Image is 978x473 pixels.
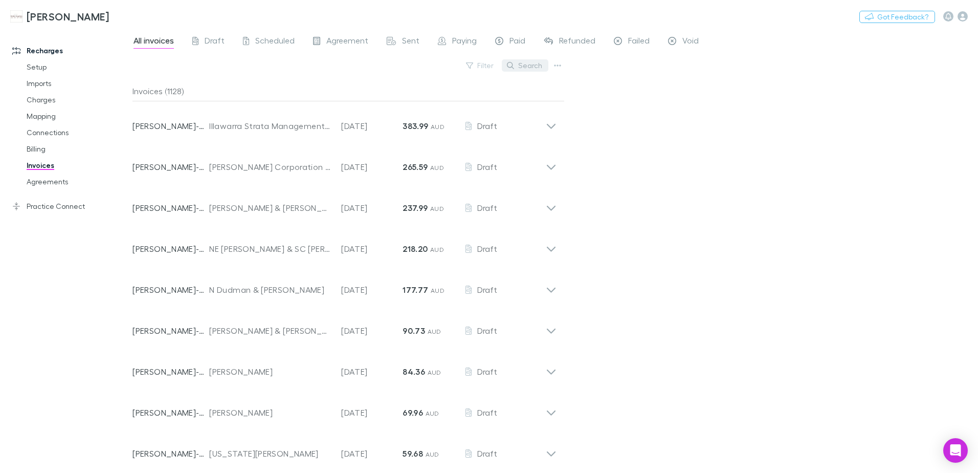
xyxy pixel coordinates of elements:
[403,448,423,459] strong: 59.68
[16,108,138,124] a: Mapping
[16,157,138,174] a: Invoices
[341,284,403,296] p: [DATE]
[477,121,497,131] span: Draft
[326,35,368,49] span: Agreement
[132,325,209,337] p: [PERSON_NAME]-0059
[341,406,403,419] p: [DATE]
[403,121,428,131] strong: 383.99
[16,92,138,108] a: Charges
[426,450,439,458] span: AUD
[477,285,497,294] span: Draft
[209,325,331,337] div: [PERSON_NAME] & [PERSON_NAME]
[124,265,565,306] div: [PERSON_NAME]-0520N Dudman & [PERSON_NAME][DATE]177.77 AUDDraft
[16,59,138,75] a: Setup
[628,35,650,49] span: Failed
[124,388,565,429] div: [PERSON_NAME]-0316[PERSON_NAME][DATE]69.96 AUDDraft
[209,406,331,419] div: [PERSON_NAME]
[134,35,174,49] span: All invoices
[402,35,419,49] span: Sent
[132,120,209,132] p: [PERSON_NAME]-0182
[430,164,444,171] span: AUD
[477,448,497,458] span: Draft
[124,183,565,224] div: [PERSON_NAME]-0517[PERSON_NAME] & [PERSON_NAME][DATE]237.99 AUDDraft
[16,75,138,92] a: Imports
[426,410,439,417] span: AUD
[403,407,423,418] strong: 69.96
[502,59,548,72] button: Search
[209,202,331,214] div: [PERSON_NAME] & [PERSON_NAME]
[16,141,138,157] a: Billing
[431,287,444,294] span: AUD
[403,203,428,213] strong: 237.99
[341,365,403,378] p: [DATE]
[209,447,331,460] div: [US_STATE][PERSON_NAME]
[124,101,565,142] div: [PERSON_NAME]-0182Illawarra Strata Management Pty Ltd[DATE]383.99 AUDDraft
[209,243,331,255] div: NE [PERSON_NAME] & SC [PERSON_NAME]
[477,244,497,253] span: Draft
[452,35,477,49] span: Paying
[509,35,525,49] span: Paid
[16,124,138,141] a: Connections
[461,59,500,72] button: Filter
[209,365,331,378] div: [PERSON_NAME]
[559,35,595,49] span: Refunded
[682,35,699,49] span: Void
[477,367,497,376] span: Draft
[428,369,441,376] span: AUD
[403,285,428,295] strong: 177.77
[341,161,403,173] p: [DATE]
[477,162,497,171] span: Draft
[431,123,444,131] span: AUD
[403,244,428,254] strong: 218.20
[341,447,403,460] p: [DATE]
[341,243,403,255] p: [DATE]
[403,162,428,172] strong: 265.59
[132,284,209,296] p: [PERSON_NAME]-0520
[132,447,209,460] p: [PERSON_NAME]-0519
[430,205,444,212] span: AUD
[209,284,331,296] div: N Dudman & [PERSON_NAME]
[132,365,209,378] p: [PERSON_NAME]-0522
[403,367,425,377] strong: 84.36
[341,202,403,214] p: [DATE]
[132,406,209,419] p: [PERSON_NAME]-0316
[124,429,565,470] div: [PERSON_NAME]-0519[US_STATE][PERSON_NAME][DATE]59.68 AUDDraft
[27,10,109,23] h3: [PERSON_NAME]
[10,10,23,23] img: Hales Douglass's Logo
[209,120,331,132] div: Illawarra Strata Management Pty Ltd
[4,4,115,29] a: [PERSON_NAME]
[477,407,497,417] span: Draft
[124,306,565,347] div: [PERSON_NAME]-0059[PERSON_NAME] & [PERSON_NAME][DATE]90.73 AUDDraft
[341,325,403,337] p: [DATE]
[403,326,425,336] strong: 90.73
[209,161,331,173] div: [PERSON_NAME] Corporation Pty Ltd
[859,11,935,23] button: Got Feedback?
[428,328,441,335] span: AUD
[943,438,968,463] div: Open Intercom Messenger
[132,161,209,173] p: [PERSON_NAME]-0521
[477,203,497,212] span: Draft
[430,246,444,253] span: AUD
[2,42,138,59] a: Recharges
[255,35,295,49] span: Scheduled
[124,224,565,265] div: [PERSON_NAME]-0069NE [PERSON_NAME] & SC [PERSON_NAME][DATE]218.20 AUDDraft
[124,142,565,183] div: [PERSON_NAME]-0521[PERSON_NAME] Corporation Pty Ltd[DATE]265.59 AUDDraft
[132,202,209,214] p: [PERSON_NAME]-0517
[341,120,403,132] p: [DATE]
[132,243,209,255] p: [PERSON_NAME]-0069
[16,174,138,190] a: Agreements
[2,198,138,214] a: Practice Connect
[477,326,497,335] span: Draft
[205,35,225,49] span: Draft
[124,347,565,388] div: [PERSON_NAME]-0522[PERSON_NAME][DATE]84.36 AUDDraft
